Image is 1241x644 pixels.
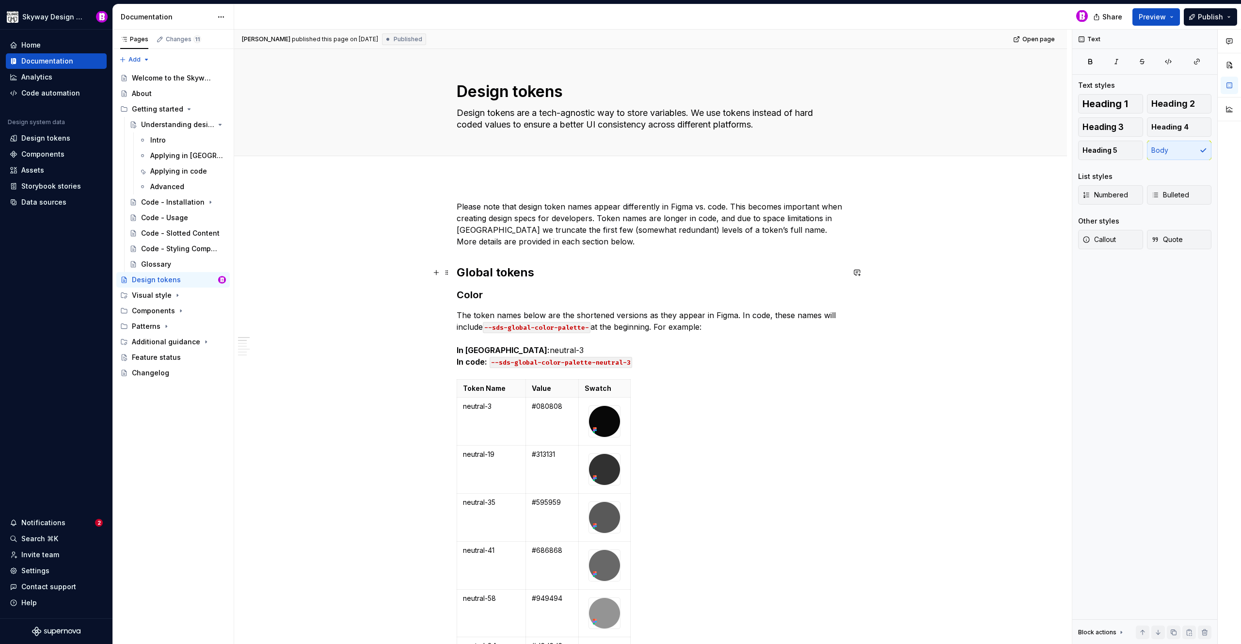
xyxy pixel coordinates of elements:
[21,165,44,175] div: Assets
[116,101,230,117] div: Getting started
[126,257,230,272] a: Glossary
[457,345,550,355] strong: In [GEOGRAPHIC_DATA]:
[121,12,212,22] div: Documentation
[1078,185,1143,205] button: Numbered
[132,73,212,83] div: Welcome to the Skyway Design System!
[1151,235,1183,244] span: Quote
[21,598,37,608] div: Help
[126,194,230,210] a: Code - Installation
[21,534,58,544] div: Search ⌘K
[132,275,181,285] div: Design tokens
[6,37,107,53] a: Home
[135,163,230,179] a: Applying in code
[455,105,843,132] textarea: Design tokens are a tech-agnostic way to store variables. We use tokens instead of hard coded val...
[126,225,230,241] a: Code - Slotted Content
[242,35,290,43] span: [PERSON_NAME]
[457,357,487,367] strong: In code:
[141,259,171,269] div: Glossary
[1078,141,1143,160] button: Heading 5
[128,56,141,64] span: Add
[116,365,230,381] a: Changelog
[1082,122,1124,132] span: Heading 3
[135,179,230,194] a: Advanced
[21,550,59,560] div: Invite team
[132,89,152,98] div: About
[1078,117,1143,137] button: Heading 3
[95,519,103,527] span: 2
[6,515,107,531] button: Notifications2
[141,120,214,129] div: Understanding design tokens
[463,450,520,459] p: neutral-19
[1078,216,1119,226] div: Other styles
[126,117,230,132] a: Understanding design tokens
[6,547,107,563] a: Invite team
[126,241,230,257] a: Code - Styling Components
[1022,35,1055,43] span: Open page
[532,546,573,555] p: #686868
[1132,8,1180,26] button: Preview
[589,454,620,485] img: e9879261-133f-4819-8691-555ef2f77bc3.png
[589,406,620,437] img: 26fc9670-9be4-4afe-b446-7d89deadbc43.png
[116,303,230,319] div: Components
[116,319,230,334] div: Patterns
[1010,32,1059,46] a: Open page
[1147,94,1212,113] button: Heading 2
[1151,122,1189,132] span: Heading 4
[21,149,64,159] div: Components
[1078,94,1143,113] button: Heading 1
[532,384,573,393] p: Value
[532,450,573,459] p: #313131
[589,598,620,629] img: 0fdf66e5-0c93-4643-ba07-aa50a654c9ae.png
[6,178,107,194] a: Storybook stories
[96,11,108,23] img: Bobby Davis
[21,72,52,82] div: Analytics
[463,546,520,555] p: neutral-41
[21,133,70,143] div: Design tokens
[8,118,65,126] div: Design system data
[166,35,201,43] div: Changes
[490,357,632,368] code: --sds-global-color-palette-neutral-3
[193,35,201,43] span: 11
[1082,190,1128,200] span: Numbered
[141,213,188,223] div: Code - Usage
[132,306,175,316] div: Components
[6,563,107,579] a: Settings
[116,70,230,86] a: Welcome to the Skyway Design System!
[589,550,620,581] img: 35d76939-96d5-417e-9a1d-29008c07f234.png
[150,151,224,161] div: Applying in [GEOGRAPHIC_DATA]
[6,194,107,210] a: Data sources
[21,518,65,528] div: Notifications
[7,11,18,23] img: 7d2f9795-fa08-4624-9490-5a3f7218a56a.png
[6,85,107,101] a: Code automation
[126,210,230,225] a: Code - Usage
[150,166,207,176] div: Applying in code
[21,566,49,576] div: Settings
[1184,8,1237,26] button: Publish
[292,35,378,43] div: published this page on [DATE]
[116,53,153,66] button: Add
[532,498,573,507] p: #595959
[6,130,107,146] a: Design tokens
[21,197,66,207] div: Data sources
[457,265,844,280] h2: Global tokens
[141,244,221,254] div: Code - Styling Components
[1147,230,1212,249] button: Quote
[6,53,107,69] a: Documentation
[1082,235,1116,244] span: Callout
[1147,117,1212,137] button: Heading 4
[132,368,169,378] div: Changelog
[116,86,230,101] a: About
[6,595,107,611] button: Help
[1078,80,1115,90] div: Text styles
[1082,145,1117,155] span: Heading 5
[6,579,107,595] button: Contact support
[589,502,620,533] img: 6cea5ac3-bd19-4b79-b613-7562bfa113d7.png
[116,350,230,365] a: Feature status
[6,162,107,178] a: Assets
[141,197,205,207] div: Code - Installation
[21,582,76,592] div: Contact support
[132,104,183,114] div: Getting started
[116,334,230,350] div: Additional guidance
[132,290,172,300] div: Visual style
[141,228,220,238] div: Code - Slotted Content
